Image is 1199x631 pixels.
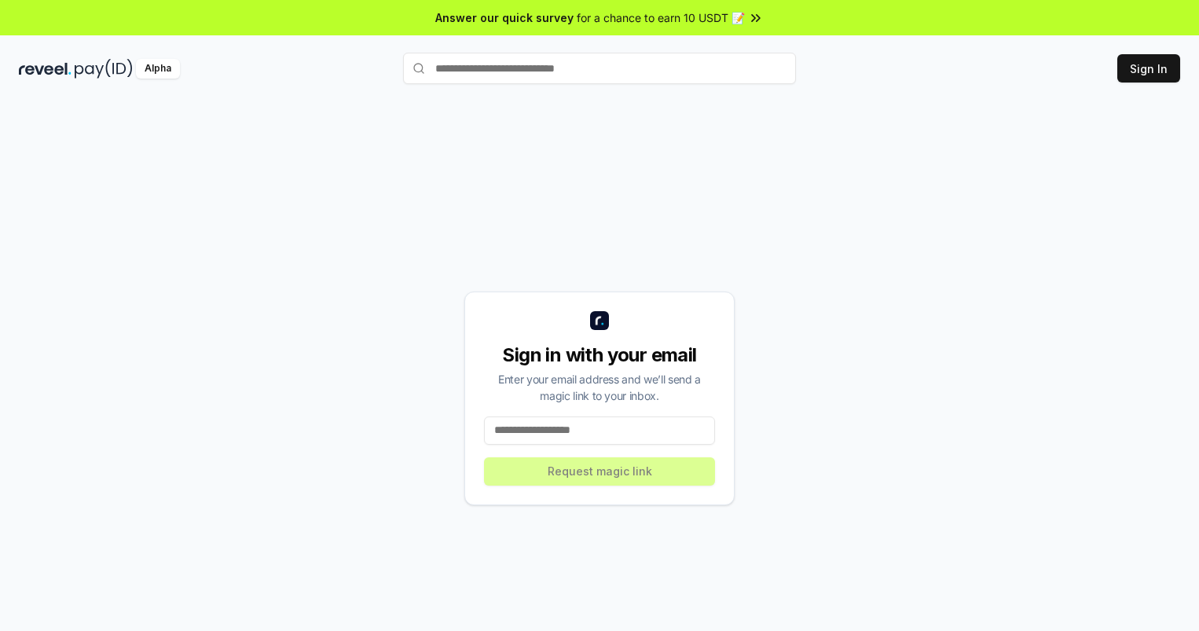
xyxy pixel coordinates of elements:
button: Sign In [1117,54,1180,83]
span: for a chance to earn 10 USDT 📝 [577,9,745,26]
div: Alpha [136,59,180,79]
div: Enter your email address and we’ll send a magic link to your inbox. [484,371,715,404]
img: logo_small [590,311,609,330]
img: reveel_dark [19,59,71,79]
img: pay_id [75,59,133,79]
div: Sign in with your email [484,343,715,368]
span: Answer our quick survey [435,9,574,26]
